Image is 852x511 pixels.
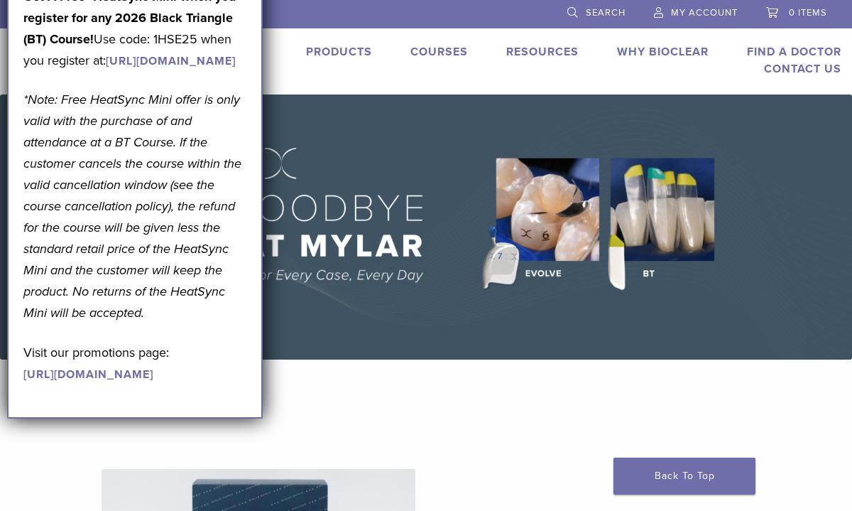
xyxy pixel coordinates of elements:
[23,367,153,382] a: [URL][DOMAIN_NAME]
[789,7,827,18] span: 0 items
[613,458,755,495] a: Back To Top
[586,7,626,18] span: Search
[747,45,841,59] a: Find A Doctor
[764,62,841,76] a: Contact Us
[506,45,579,59] a: Resources
[671,7,738,18] span: My Account
[106,54,236,68] a: [URL][DOMAIN_NAME]
[23,342,246,384] p: Visit our promotions page:
[617,45,709,59] a: Why Bioclear
[23,92,241,321] em: *Note: Free HeatSync Mini offer is only valid with the purchase of and attendance at a BT Course....
[410,45,468,59] a: Courses
[306,45,372,59] a: Products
